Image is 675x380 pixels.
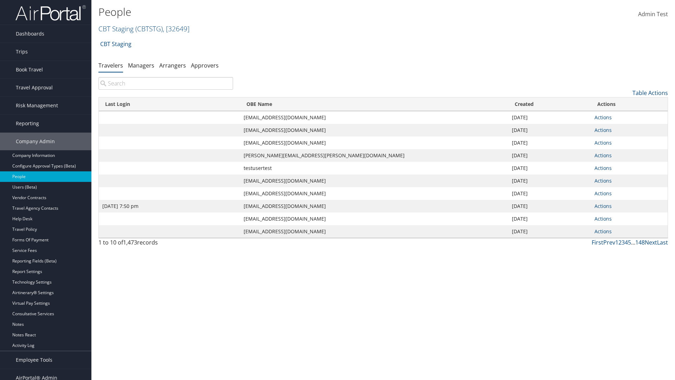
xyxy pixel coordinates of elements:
input: Search [98,77,233,90]
td: [DATE] [508,149,591,162]
span: ( CBTSTG ) [135,24,163,33]
td: [EMAIL_ADDRESS][DOMAIN_NAME] [240,124,508,137]
a: Next [645,239,657,246]
img: airportal-logo.png [15,5,86,21]
a: Actions [594,152,612,159]
th: Created: activate to sort column ascending [508,97,591,111]
td: [EMAIL_ADDRESS][DOMAIN_NAME] [240,225,508,238]
a: Managers [128,62,154,69]
a: 5 [628,239,631,246]
span: Admin Test [638,10,668,18]
a: Approvers [191,62,219,69]
td: [DATE] [508,111,591,124]
span: Trips [16,43,28,61]
td: [EMAIL_ADDRESS][DOMAIN_NAME] [240,187,508,200]
a: 1 [615,239,618,246]
td: [EMAIL_ADDRESS][DOMAIN_NAME] [240,213,508,225]
td: [DATE] [508,137,591,149]
a: 3 [622,239,625,246]
a: 2 [618,239,622,246]
td: [EMAIL_ADDRESS][DOMAIN_NAME] [240,200,508,213]
td: [DATE] [508,175,591,187]
div: 1 to 10 of records [98,238,233,250]
span: Travel Approval [16,79,53,96]
a: Actions [594,114,612,121]
td: [DATE] [508,162,591,175]
a: Actions [594,228,612,235]
span: , [ 32649 ] [163,24,189,33]
a: Actions [594,139,612,146]
td: [DATE] [508,200,591,213]
a: First [592,239,603,246]
span: … [631,239,635,246]
a: Table Actions [632,89,668,97]
a: Actions [594,165,612,171]
a: Actions [594,190,612,197]
td: [EMAIL_ADDRESS][DOMAIN_NAME] [240,137,508,149]
a: Arrangers [159,62,186,69]
a: CBT Staging [98,24,189,33]
span: 1,473 [123,239,137,246]
span: Book Travel [16,61,43,78]
span: Risk Management [16,97,58,114]
a: Last [657,239,668,246]
h1: People [98,5,478,19]
th: OBE Name: activate to sort column ascending [240,97,508,111]
a: 148 [635,239,645,246]
a: Actions [594,127,612,133]
a: CBT Staging [100,37,131,51]
span: Employee Tools [16,351,52,369]
a: 4 [625,239,628,246]
a: Travelers [98,62,123,69]
td: [DATE] [508,225,591,238]
a: Admin Test [638,4,668,25]
td: [DATE] [508,213,591,225]
td: testusertest [240,162,508,175]
th: Last Login: activate to sort column ascending [99,97,240,111]
a: Actions [594,177,612,184]
a: Actions [594,215,612,222]
td: [EMAIL_ADDRESS][DOMAIN_NAME] [240,111,508,124]
td: [DATE] [508,124,591,137]
a: Prev [603,239,615,246]
td: [DATE] 7:50 pm [99,200,240,213]
td: [PERSON_NAME][EMAIL_ADDRESS][PERSON_NAME][DOMAIN_NAME] [240,149,508,162]
span: Company Admin [16,133,55,150]
span: Dashboards [16,25,44,43]
th: Actions [591,97,668,111]
span: Reporting [16,115,39,132]
td: [DATE] [508,187,591,200]
a: Actions [594,203,612,209]
td: [EMAIL_ADDRESS][DOMAIN_NAME] [240,175,508,187]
